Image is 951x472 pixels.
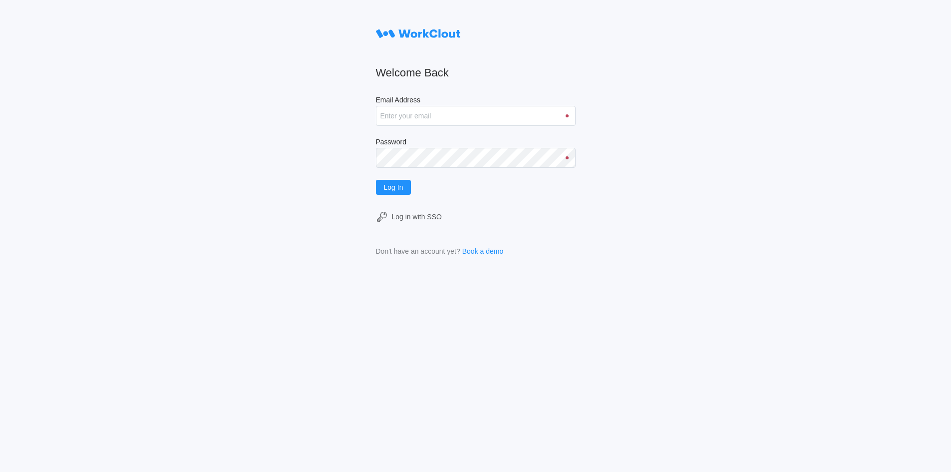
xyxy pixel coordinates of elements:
label: Email Address [376,96,576,106]
button: Log In [376,180,411,195]
div: Don't have an account yet? [376,247,460,255]
h2: Welcome Back [376,66,576,80]
label: Password [376,138,576,148]
div: Log in with SSO [392,213,442,221]
input: Enter your email [376,106,576,126]
a: Book a demo [462,247,504,255]
span: Log In [384,184,403,191]
a: Log in with SSO [376,211,576,223]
